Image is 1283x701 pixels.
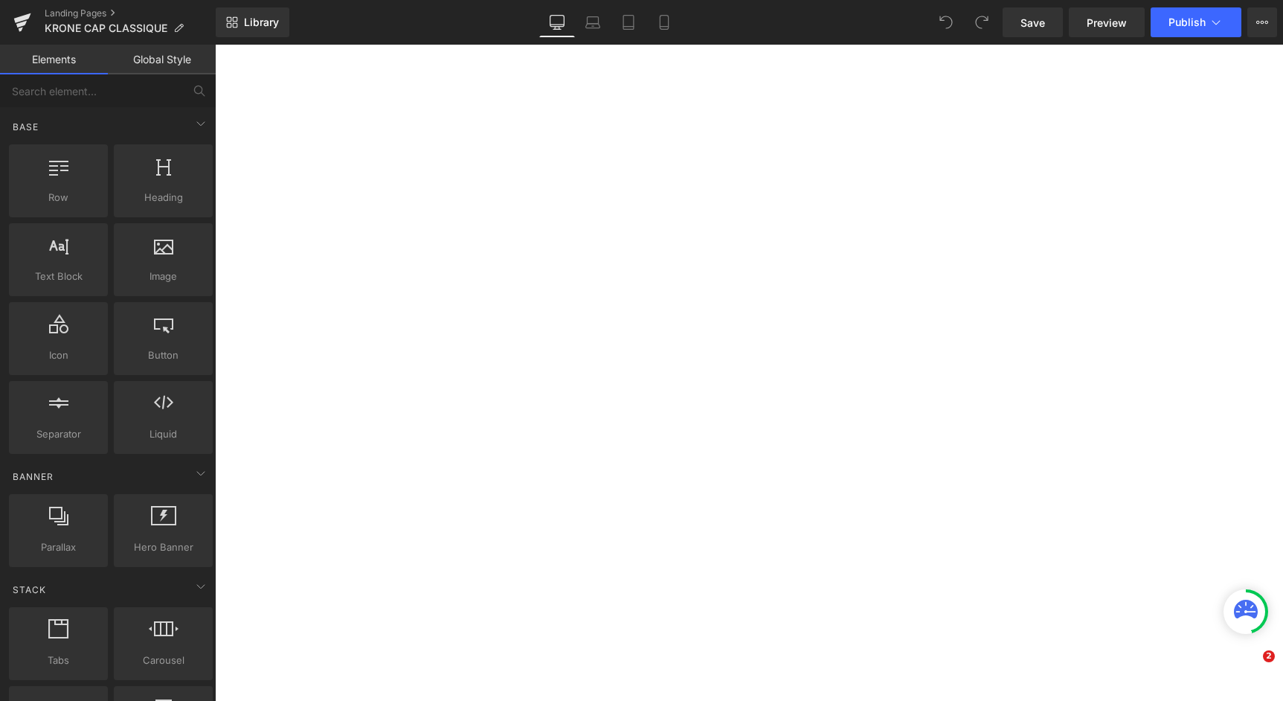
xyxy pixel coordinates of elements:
[118,540,208,555] span: Hero Banner
[1151,7,1241,37] button: Publish
[967,7,997,37] button: Redo
[931,7,961,37] button: Undo
[118,348,208,363] span: Button
[13,269,103,284] span: Text Block
[539,7,575,37] a: Desktop
[1263,650,1275,662] span: 2
[1168,16,1206,28] span: Publish
[575,7,611,37] a: Laptop
[108,45,216,74] a: Global Style
[11,583,48,597] span: Stack
[1069,7,1145,37] a: Preview
[216,7,289,37] a: New Library
[118,190,208,205] span: Heading
[1087,15,1127,31] span: Preview
[1247,7,1277,37] button: More
[118,269,208,284] span: Image
[11,120,40,134] span: Base
[13,426,103,442] span: Separator
[13,540,103,555] span: Parallax
[45,7,216,19] a: Landing Pages
[118,653,208,668] span: Carousel
[45,22,167,34] span: KRONE CAP CLASSIQUE
[1232,650,1268,686] iframe: Intercom live chat
[1020,15,1045,31] span: Save
[13,348,103,363] span: Icon
[13,653,103,668] span: Tabs
[11,470,55,484] span: Banner
[646,7,682,37] a: Mobile
[611,7,646,37] a: Tablet
[118,426,208,442] span: Liquid
[244,16,279,29] span: Library
[13,190,103,205] span: Row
